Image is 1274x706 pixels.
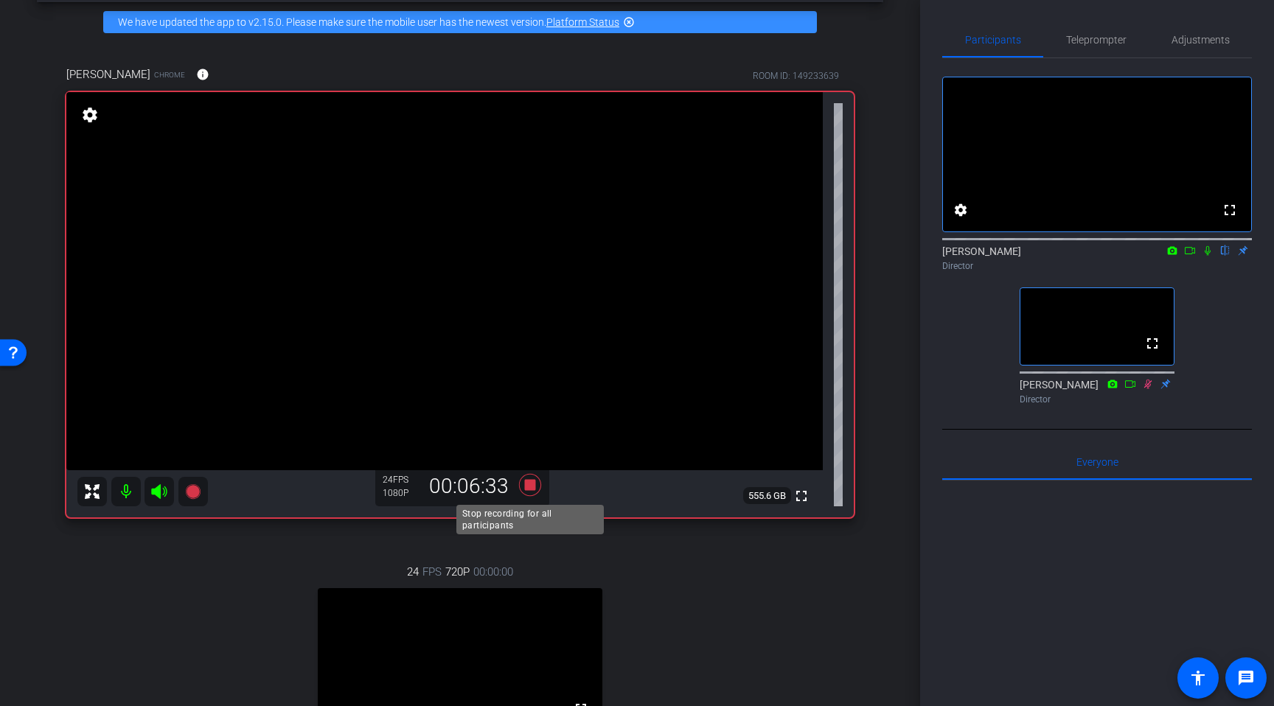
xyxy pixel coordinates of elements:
span: FPS [422,564,442,580]
span: Chrome [154,69,185,80]
div: ROOM ID: 149233639 [753,69,839,83]
div: We have updated the app to v2.15.0. Please make sure the mobile user has the newest version. [103,11,817,33]
div: Stop recording for all participants [456,505,604,534]
mat-icon: settings [80,106,100,124]
mat-icon: highlight_off [623,16,635,28]
mat-icon: fullscreen [793,487,810,505]
span: Teleprompter [1066,35,1127,45]
mat-icon: fullscreen [1221,201,1239,219]
mat-icon: flip [1216,243,1234,256]
span: FPS [393,475,408,485]
div: 00:06:33 [420,474,518,499]
mat-icon: fullscreen [1144,335,1161,352]
span: Everyone [1076,457,1118,467]
a: Platform Status [546,16,619,28]
div: Director [942,259,1252,273]
div: [PERSON_NAME] [942,244,1252,273]
span: [PERSON_NAME] [66,66,150,83]
div: Director [1020,393,1174,406]
div: 24 [383,474,420,486]
mat-icon: info [196,68,209,81]
span: 24 [407,564,419,580]
div: [PERSON_NAME] [1020,377,1174,406]
mat-icon: settings [952,201,970,219]
span: 555.6 GB [743,487,791,505]
span: Participants [965,35,1021,45]
span: 720P [445,564,470,580]
mat-icon: message [1237,669,1255,687]
mat-icon: accessibility [1189,669,1207,687]
span: Adjustments [1172,35,1230,45]
span: 00:00:00 [473,564,513,580]
div: 1080P [383,487,420,499]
